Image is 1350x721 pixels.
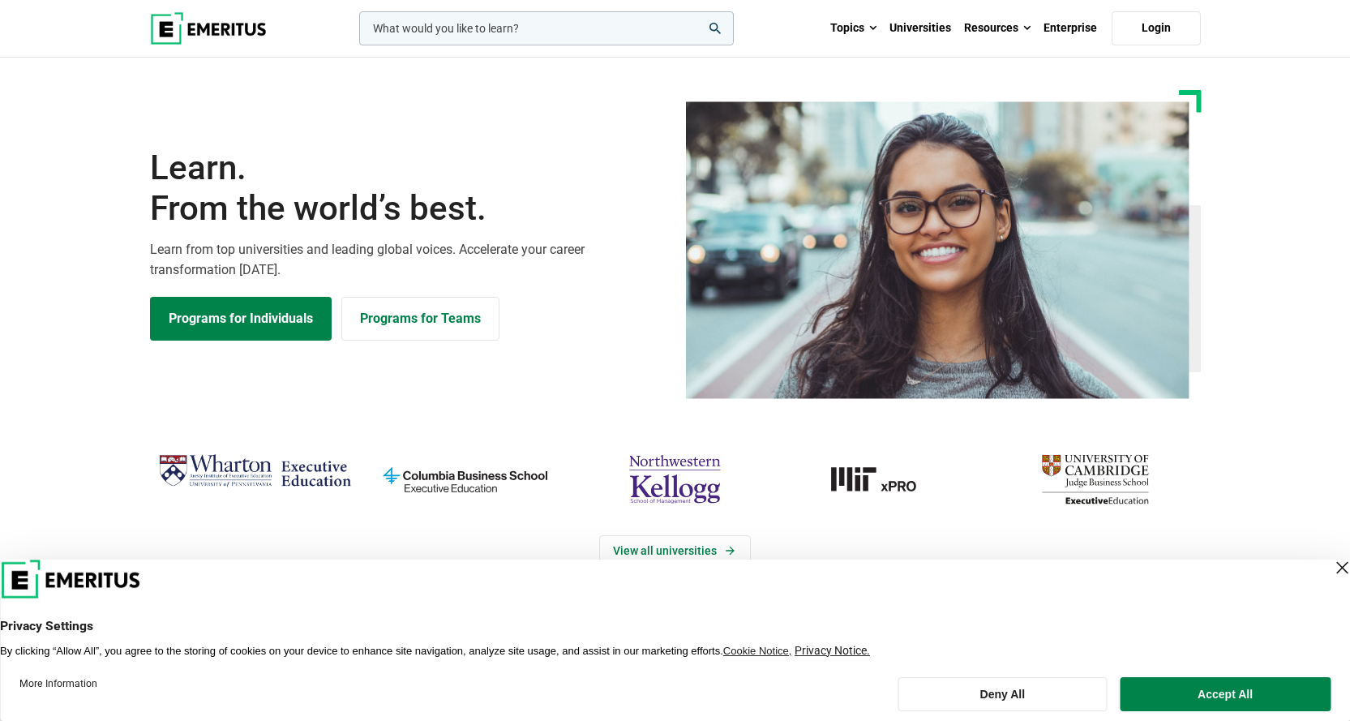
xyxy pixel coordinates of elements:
[788,448,982,511] a: MIT-xPRO
[150,297,332,341] a: Explore Programs
[686,101,1189,399] img: Learn from the world's best
[368,448,562,511] img: columbia-business-school
[341,297,499,341] a: Explore for Business
[998,448,1192,511] img: cambridge-judge-business-school
[1112,11,1201,45] a: Login
[150,239,666,281] p: Learn from top universities and leading global voices. Accelerate your career transformation [DATE].
[158,448,352,496] img: Wharton Executive Education
[150,188,666,229] span: From the world’s best.
[359,11,734,45] input: woocommerce-product-search-field-0
[599,535,751,566] a: View Universities
[150,148,666,230] h1: Learn.
[788,448,982,511] img: MIT xPRO
[578,448,772,511] img: northwestern-kellogg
